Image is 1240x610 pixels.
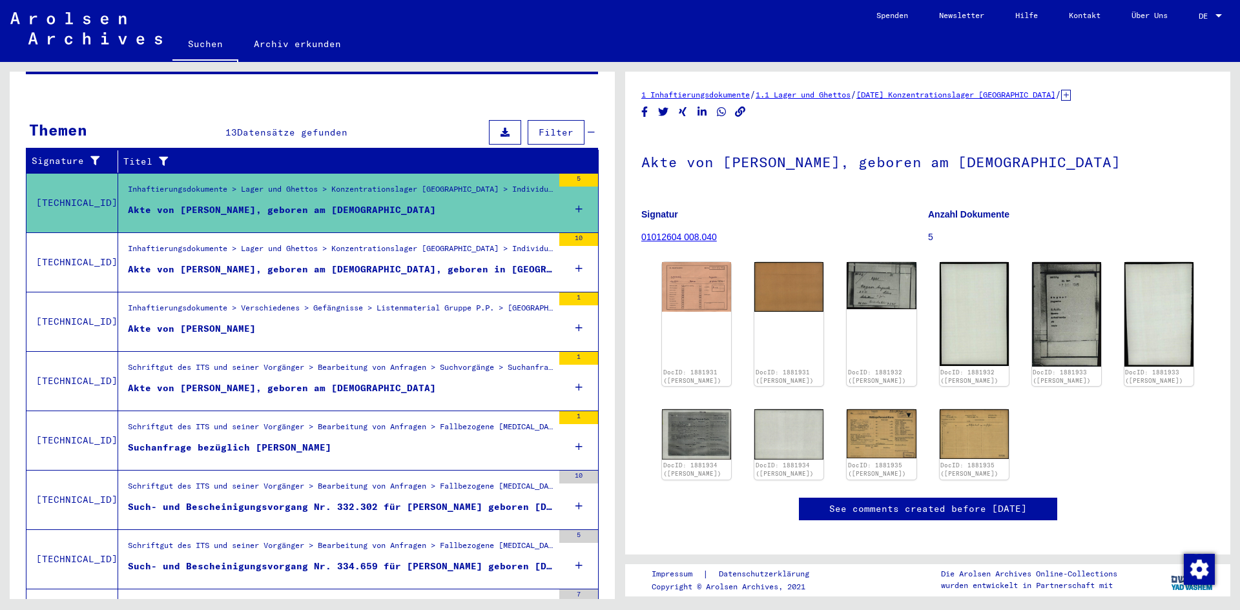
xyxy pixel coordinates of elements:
[1183,553,1214,584] div: Zustimmung ändern
[123,155,573,168] div: Titel
[641,132,1214,189] h1: Akte von [PERSON_NAME], geboren am [DEMOGRAPHIC_DATA]
[238,28,356,59] a: Archiv erkunden
[662,262,731,312] img: 001.jpg
[641,90,750,99] a: 1 Inhaftierungsdokumente
[128,243,553,261] div: Inhaftierungsdokumente > Lager und Ghettos > Konzentrationslager [GEOGRAPHIC_DATA] > Individuelle...
[663,369,721,385] a: DocID: 1881931 ([PERSON_NAME])
[26,411,118,470] td: [TECHNICAL_ID]
[941,580,1117,591] p: wurden entwickelt in Partnerschaft mit
[128,560,553,573] div: Such- und Bescheinigungsvorgang Nr. 334.659 für [PERSON_NAME] geboren [DEMOGRAPHIC_DATA]
[663,462,721,478] a: DocID: 1881934 ([PERSON_NAME])
[657,104,670,120] button: Share on Twitter
[750,88,756,100] span: /
[641,232,717,242] a: 01012604 008.040
[652,567,703,581] a: Impressum
[128,203,436,217] div: Akte von [PERSON_NAME], geboren am [DEMOGRAPHIC_DATA]
[928,230,1214,244] p: 5
[26,529,118,589] td: [TECHNICAL_ID]
[559,471,598,483] div: 10
[652,567,825,581] div: |
[638,104,652,120] button: Share on Facebook
[856,90,1055,99] a: [DATE] Konzentrationslager [GEOGRAPHIC_DATA]
[128,500,553,514] div: Such- und Bescheinigungsvorgang Nr. 332.302 für [PERSON_NAME] geboren [DEMOGRAPHIC_DATA]
[128,480,553,498] div: Schriftgut des ITS und seiner Vorgänger > Bearbeitung von Anfragen > Fallbezogene [MEDICAL_DATA] ...
[128,302,553,320] div: Inhaftierungsdokumente > Verschiedenes > Gefängnisse > Listenmaterial Gruppe P.P. > [GEOGRAPHIC_D...
[128,441,331,454] div: Suchanfrage bezüglich [PERSON_NAME]
[1124,262,1193,367] img: 002.jpg
[128,183,553,201] div: Inhaftierungsdokumente > Lager und Ghettos > Konzentrationslager [GEOGRAPHIC_DATA] > Individuelle...
[539,127,573,138] span: Filter
[847,409,916,458] img: 001.jpg
[559,411,598,424] div: 1
[128,322,256,336] div: Akte von [PERSON_NAME]
[940,369,998,385] a: DocID: 1881932 ([PERSON_NAME])
[26,292,118,351] td: [TECHNICAL_ID]
[940,462,998,478] a: DocID: 1881935 ([PERSON_NAME])
[829,502,1027,516] a: See comments created before [DATE]
[715,104,728,120] button: Share on WhatsApp
[734,104,747,120] button: Copy link
[940,262,1009,366] img: 002.jpg
[32,154,108,168] div: Signature
[128,421,553,439] div: Schriftgut des ITS und seiner Vorgänger > Bearbeitung von Anfragen > Fallbezogene [MEDICAL_DATA] ...
[1184,554,1215,585] img: Zustimmung ändern
[756,369,814,385] a: DocID: 1881931 ([PERSON_NAME])
[851,88,856,100] span: /
[128,361,553,380] div: Schriftgut des ITS und seiner Vorgänger > Bearbeitung von Anfragen > Suchvorgänge > Suchanfragen ...
[754,262,823,312] img: 002.jpg
[1199,12,1213,21] span: DE
[662,409,731,459] img: 001.jpg
[26,470,118,529] td: [TECHNICAL_ID]
[754,409,823,460] img: 002.jpg
[940,409,1009,459] img: 002.jpg
[172,28,238,62] a: Suchen
[1055,88,1061,100] span: /
[652,581,825,593] p: Copyright © Arolsen Archives, 2021
[756,90,851,99] a: 1.1 Lager und Ghettos
[123,151,586,172] div: Titel
[928,209,1009,219] b: Anzahl Dokumente
[559,530,598,543] div: 5
[941,568,1117,580] p: Die Arolsen Archives Online-Collections
[128,263,553,276] div: Akte von [PERSON_NAME], geboren am [DEMOGRAPHIC_DATA], geboren in [GEOGRAPHIC_DATA]
[559,589,598,602] div: 7
[641,209,678,219] b: Signatur
[847,262,916,309] img: 001.jpg
[1033,369,1091,385] a: DocID: 1881933 ([PERSON_NAME])
[848,462,906,478] a: DocID: 1881935 ([PERSON_NAME])
[708,567,825,581] a: Datenschutzerklärung
[26,351,118,411] td: [TECHNICAL_ID]
[676,104,690,120] button: Share on Xing
[128,381,436,395] div: Akte von [PERSON_NAME], geboren am [DEMOGRAPHIC_DATA]
[1125,369,1183,385] a: DocID: 1881933 ([PERSON_NAME])
[756,462,814,478] a: DocID: 1881934 ([PERSON_NAME])
[1168,564,1217,596] img: yv_logo.png
[848,369,906,385] a: DocID: 1881932 ([PERSON_NAME])
[10,12,162,45] img: Arolsen_neg.svg
[559,352,598,365] div: 1
[128,540,553,558] div: Schriftgut des ITS und seiner Vorgänger > Bearbeitung von Anfragen > Fallbezogene [MEDICAL_DATA] ...
[696,104,709,120] button: Share on LinkedIn
[528,120,584,145] button: Filter
[32,151,121,172] div: Signature
[1032,262,1101,367] img: 001.jpg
